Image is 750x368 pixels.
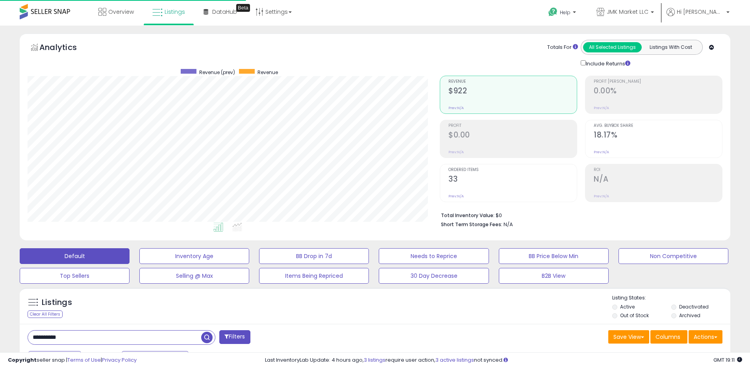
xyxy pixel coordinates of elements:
[20,268,130,284] button: Top Sellers
[199,69,235,76] span: Revenue (prev)
[42,297,72,308] h5: Listings
[441,212,494,219] b: Total Inventory Value:
[364,356,385,364] a: 3 listings
[713,356,742,364] span: 2025-09-15 19:11 GMT
[28,351,81,364] button: Last 7 Days
[448,194,464,199] small: Prev: N/A
[448,168,577,172] span: Ordered Items
[548,7,558,17] i: Get Help
[108,8,134,16] span: Overview
[448,124,577,128] span: Profit
[547,44,578,51] div: Totals For
[448,150,464,154] small: Prev: N/A
[257,69,278,76] span: Revenue
[219,330,250,344] button: Filters
[379,268,489,284] button: 30 Day Decrease
[259,248,369,264] button: BB Drop in 7d
[594,106,609,110] small: Prev: N/A
[650,330,687,344] button: Columns
[594,130,722,141] h2: 18.17%
[689,330,722,344] button: Actions
[448,175,577,185] h2: 33
[612,294,730,302] p: Listing States:
[620,303,635,310] label: Active
[448,86,577,97] h2: $922
[594,168,722,172] span: ROI
[441,210,717,219] li: $0
[607,8,648,16] span: JMK Market LLC
[594,124,722,128] span: Avg. Buybox Share
[67,356,101,364] a: Terms of Use
[259,268,369,284] button: Items Being Repriced
[656,333,680,341] span: Columns
[448,80,577,84] span: Revenue
[448,106,464,110] small: Prev: N/A
[583,42,642,52] button: All Selected Listings
[8,356,37,364] strong: Copyright
[620,312,649,319] label: Out of Stock
[667,8,730,26] a: Hi [PERSON_NAME]
[20,248,130,264] button: Default
[560,9,570,16] span: Help
[594,150,609,154] small: Prev: N/A
[504,221,513,228] span: N/A
[575,59,640,68] div: Include Returns
[594,175,722,185] h2: N/A
[594,86,722,97] h2: 0.00%
[102,356,137,364] a: Privacy Policy
[499,268,609,284] button: B2B View
[8,357,137,364] div: seller snap | |
[139,248,249,264] button: Inventory Age
[265,357,742,364] div: Last InventoryLab Update: 4 hours ago, require user action, not synced.
[679,303,709,310] label: Deactivated
[499,248,609,264] button: BB Price Below Min
[641,42,700,52] button: Listings With Cost
[236,4,250,12] div: Tooltip anchor
[679,312,700,319] label: Archived
[139,268,249,284] button: Selling @ Max
[542,1,584,26] a: Help
[677,8,724,16] span: Hi [PERSON_NAME]
[608,330,649,344] button: Save View
[594,80,722,84] span: Profit [PERSON_NAME]
[448,130,577,141] h2: $0.00
[212,8,237,16] span: DataHub
[122,351,189,364] button: Sep-01 - Sep-07
[379,248,489,264] button: Needs to Reprice
[619,248,728,264] button: Non Competitive
[594,194,609,199] small: Prev: N/A
[165,8,185,16] span: Listings
[441,221,502,228] b: Short Term Storage Fees:
[435,356,474,364] a: 3 active listings
[39,42,92,55] h5: Analytics
[28,310,63,318] div: Clear All Filters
